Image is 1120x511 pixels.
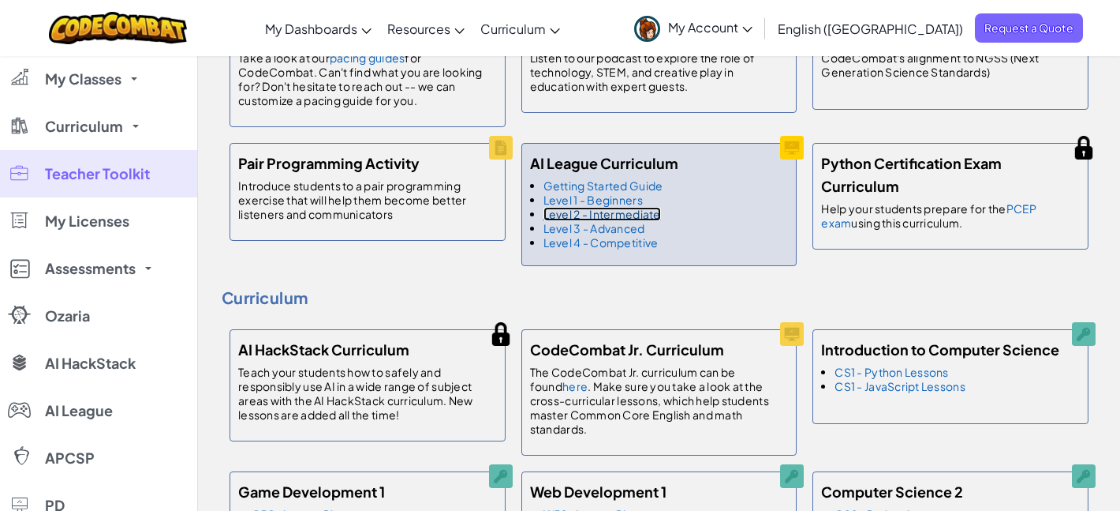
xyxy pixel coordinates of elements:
[222,321,513,449] a: AI HackStack Curriculum Teach your students how to safely and responsibly use AI in a wide range ...
[222,135,513,249] a: Pair Programming Activity Introduce students to a pair programming exercise that will help them b...
[513,321,805,464] a: CodeCombat Jr. Curriculum The CodeCombat Jr. curriculum can be foundhere. Make sure you take a lo...
[45,119,123,133] span: Curriculum
[45,404,113,418] span: AI League
[530,338,724,361] h5: CodeCombat Jr. Curriculum
[238,480,385,503] h5: Game Development 1
[238,152,420,175] h5: Pair Programming Activity
[238,178,497,221] p: Introduce students to a pair programming exercise that will help them become better listeners and...
[805,135,1096,257] a: Python Certification Exam Curriculum Help your students prepare for thePCEP examusing this curric...
[513,7,805,121] a: EdTech Adventures Podcast Listen to our podcast to explore the role of technology, STEM, and crea...
[634,16,660,42] img: avatar
[543,207,661,221] a: Level 2 - Intermediate
[530,51,789,93] p: Listen to our podcast to explore the role of technology, STEM, and creative play in education wit...
[778,21,963,37] span: English ([GEOGRAPHIC_DATA])
[45,167,150,181] span: Teacher Toolkit
[387,21,450,37] span: Resources
[821,338,1059,361] h5: Introduction to Computer Science
[543,235,659,250] a: Level 4 - Competitive
[834,365,948,379] a: CS1 - Python Lessons
[480,21,546,37] span: Curriculum
[49,12,187,44] img: CodeCombat logo
[238,338,409,361] h5: AI HackStack Curriculum
[626,3,760,53] a: My Account
[45,261,136,276] span: Assessments
[45,72,121,86] span: My Classes
[562,379,588,393] a: here
[770,7,971,50] a: English ([GEOGRAPHIC_DATA])
[265,21,357,37] span: My Dashboards
[530,480,666,503] h5: Web Development 1
[238,365,497,422] p: Teach your students how to safely and responsibly use AI in a wide range of subject areas with th...
[821,152,1080,197] h5: Python Certification Exam Curriculum
[379,7,472,50] a: Resources
[821,51,1080,79] p: CodeCombat's alignment to NGSS (Next Generation Science Standards)
[805,321,1096,432] a: Introduction to Computer Science CS1 - Python Lessons CS1 - JavaScript Lessons
[530,365,789,436] p: The CodeCombat Jr. curriculum can be found . Make sure you take a look at the cross-curricular le...
[543,178,663,193] a: Getting Started Guide
[45,356,136,370] span: AI HackStack
[222,7,513,135] a: CodeCombat Pacing Guides Take a look at ourpacing guidesfor CodeCombat. Can't find what you are l...
[668,19,752,36] span: My Account
[821,480,963,503] h5: Computer Science 2
[45,214,129,228] span: My Licenses
[975,13,1083,43] a: Request a Quote
[257,7,379,50] a: My Dashboards
[543,193,643,207] a: Level 1 - Beginners
[821,201,1036,230] a: PCEP exam
[821,201,1080,230] p: Help your students prepare for the using this curriculum.
[543,221,645,235] a: Level 3 - Advanced
[330,51,405,65] a: pacing guides
[222,286,1096,310] h4: Curriculum
[805,7,1096,118] a: NGSS Standards Alignment CodeCombat's alignment to NGSS (Next Generation Science Standards)
[238,51,497,107] p: Take a look at our for CodeCombat. Can't find what you are looking for? Don't hesitate to reach o...
[530,152,678,175] h5: AI League Curriculum
[472,7,568,50] a: Curriculum
[834,379,965,393] a: CS1 - JavaScript Lessons
[45,309,90,323] span: Ozaria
